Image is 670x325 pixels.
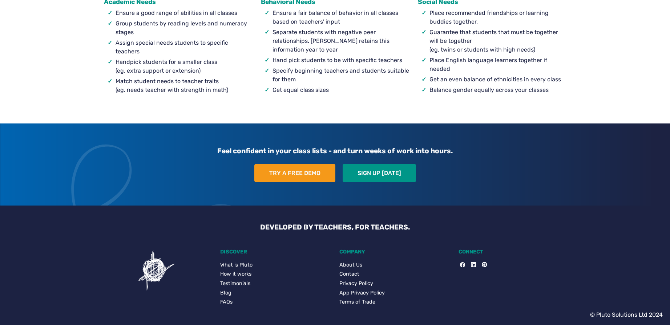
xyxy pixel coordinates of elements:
a: About Us [339,261,450,269]
li: Separate students with negative peer relationships. [PERSON_NAME] retains this information year t... [273,28,409,54]
a: Contact [339,270,450,278]
a: How it works [220,270,331,278]
h3: DEVELOPED BY TEACHERS, FOR TEACHERS. [254,223,416,231]
li: Hand pick students to be with specific teachers [273,56,409,65]
li: Get an even balance of ethnicities in every class [429,75,566,84]
a: FAQs [220,298,331,306]
li: Assign special needs students to specific teachers [116,38,252,56]
a: Sign up [DATE] [343,164,416,183]
h5: DISCOVER [220,249,331,255]
a: LinkedIn [465,261,476,269]
li: Handpick students for a smaller class (eg. extra support or extension) [116,58,252,75]
h5: CONNECT [459,249,569,255]
a: Terms of Trade [339,298,450,306]
a: Testimonials [220,280,331,288]
a: App Privacy Policy [339,289,450,297]
a: What is Pluto [220,261,331,269]
p: © Pluto Solutions Ltd 2024 [590,310,663,319]
h5: COMPANY [339,249,450,255]
a: Try a free demo [254,164,335,183]
li: Match student needs to teacher traits (eg. needs teacher with strength in math) [116,77,252,94]
li: Balance gender equally across your classes [429,86,566,94]
a: Facebook [460,261,465,269]
a: Pinterest [476,261,487,269]
a: Blog [220,289,331,297]
li: Ensure a good range of abilities in all classes [116,9,252,17]
li: Place recommended friendships or learning buddies together. [429,9,566,26]
li: Get equal class sizes [273,86,409,94]
li: Place English language learners together if needed [429,56,566,73]
h3: Feel confident in your class lists - and turn weeks of work into hours. [104,141,566,161]
li: Specify beginning teachers and students suitable for them [273,66,409,84]
a: Privacy Policy [339,280,450,288]
li: Ensure a fair balance of behavior in all classes based on teachers' input [273,9,409,26]
img: Pluto icon showing a confusing task for users [134,249,178,292]
li: Guarantee that students that must be together will be together (eg. twins or students with high n... [429,28,566,54]
li: Group students by reading levels and numeracy stages [116,19,252,37]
